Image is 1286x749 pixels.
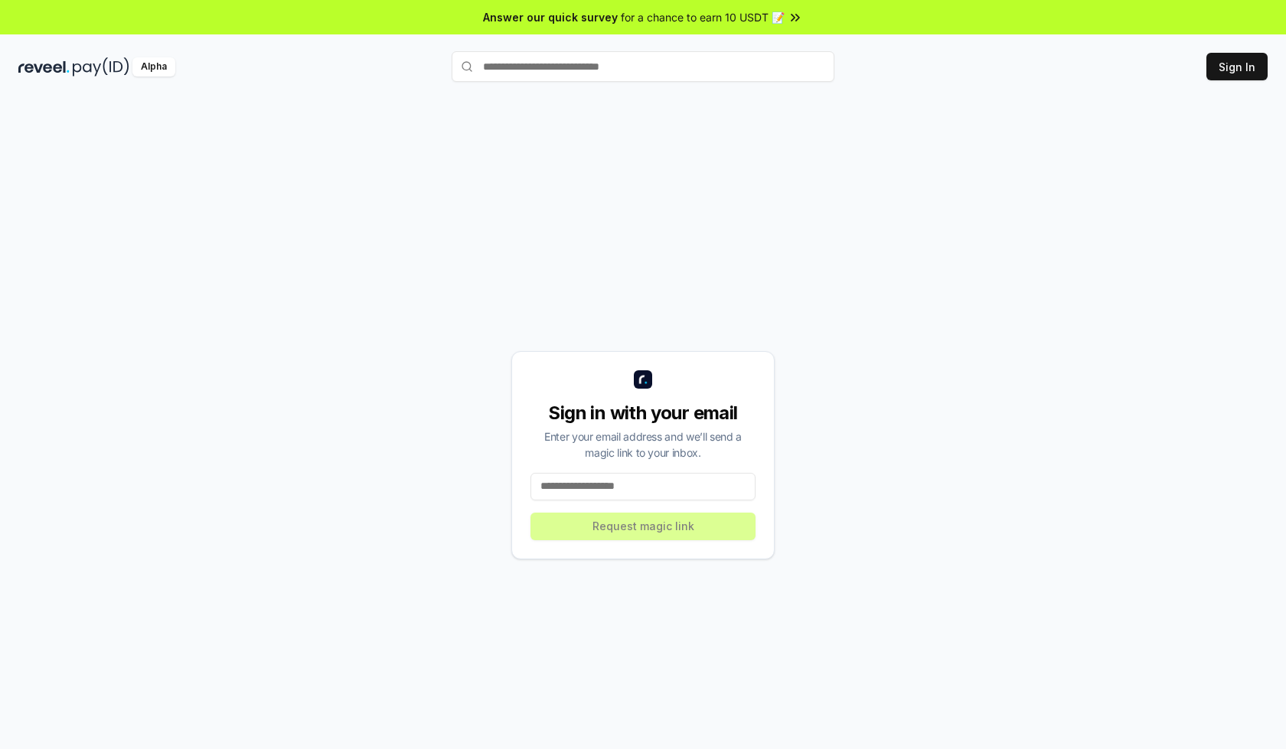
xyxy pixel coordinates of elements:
[132,57,175,77] div: Alpha
[1206,53,1268,80] button: Sign In
[73,57,129,77] img: pay_id
[18,57,70,77] img: reveel_dark
[483,9,618,25] span: Answer our quick survey
[634,370,652,389] img: logo_small
[621,9,785,25] span: for a chance to earn 10 USDT 📝
[530,401,756,425] div: Sign in with your email
[530,428,756,461] div: Enter your email address and we’ll send a magic link to your inbox.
